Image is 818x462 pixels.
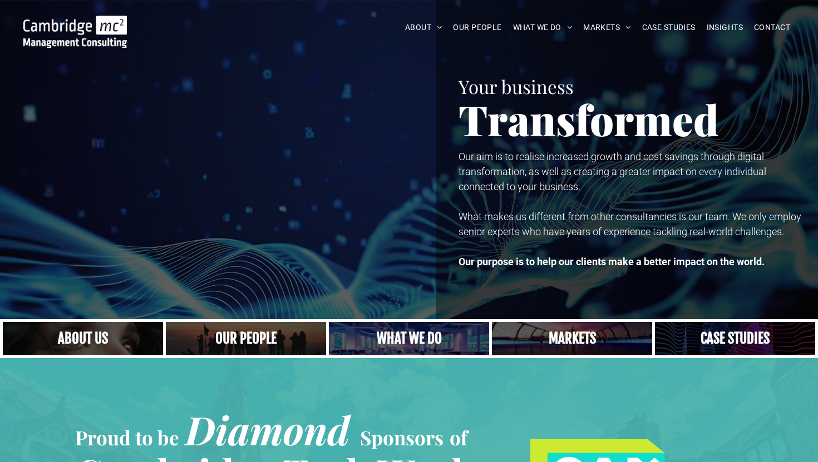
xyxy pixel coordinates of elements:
span: Your business [459,74,574,98]
a: Telecoms | Decades of Experience Across Multiple Industries & Regions [492,322,652,355]
a: CONTACT [748,19,796,36]
span: Proud to be [75,424,179,450]
a: Your Business Transformed | Cambridge Management Consulting [23,17,127,29]
strong: Our purpose is to help our clients make a better impact on the world. [459,256,765,267]
a: CASE STUDIES [637,19,701,36]
a: A crowd in silhouette at sunset, on a rise or lookout point [166,322,326,355]
span: Transformed [459,91,719,147]
a: WHAT WE DO [507,19,578,36]
span: Our aim is to realise increased growth and cost savings through digital transformation, as well a... [459,151,766,192]
a: CASE STUDIES | See an Overview of All Our Case Studies | Cambridge Management Consulting [655,322,815,355]
span: Sponsors [360,424,444,450]
a: A yoga teacher lifting his whole body off the ground in the peacock pose [329,322,489,355]
a: INSIGHTS [701,19,748,36]
a: ABOUT [400,19,448,36]
span: What makes us different from other consultancies is our team. We only employ senior experts who h... [459,211,801,237]
a: Close up of woman's face, centered on her eyes [3,322,163,355]
a: MARKETS [578,19,636,36]
span: of [450,424,467,450]
a: OUR PEOPLE [447,19,507,36]
span: Diamond [185,403,350,455]
img: Go to Homepage [23,16,127,48]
